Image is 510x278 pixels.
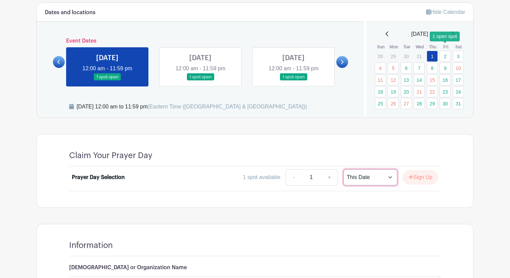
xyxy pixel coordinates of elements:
[69,241,113,250] h4: Information
[45,9,95,16] h6: Dates and locations
[426,44,440,50] th: Thu
[401,74,412,85] a: 13
[72,173,125,181] div: Prayer Day Selection
[388,86,399,97] a: 19
[147,104,307,109] span: (Eastern Time ([GEOGRAPHIC_DATA] & [GEOGRAPHIC_DATA]))
[426,9,465,15] a: Hide Calendar
[430,31,460,41] div: 1 open spot
[69,264,441,271] h6: [DEMOGRAPHIC_DATA] or Organization Name
[69,151,152,160] h4: Claim Your Prayer Day
[65,38,336,44] h6: Event Dates
[427,74,438,85] a: 15
[321,169,338,185] a: +
[439,44,452,50] th: Fri
[440,98,451,109] a: 30
[375,98,386,109] a: 25
[375,51,386,61] p: 28
[413,44,426,50] th: Wed
[388,98,399,109] a: 26
[411,30,428,38] span: [DATE]
[401,62,412,74] a: 6
[375,74,386,85] a: 11
[243,173,280,181] div: 1 spot available
[286,169,301,185] a: -
[414,62,425,74] a: 7
[387,44,400,50] th: Mon
[440,51,451,62] a: 2
[414,98,425,109] a: 28
[414,74,425,85] a: 14
[77,103,307,111] div: [DATE] 12:00 am to 11:59 pm
[427,98,438,109] a: 29
[453,98,464,109] a: 31
[400,44,414,50] th: Tue
[452,44,465,50] th: Sat
[440,74,451,85] a: 16
[427,86,438,97] a: 22
[401,51,412,61] p: 30
[388,51,399,61] p: 29
[453,86,464,97] a: 24
[403,170,438,184] button: Sign Up
[440,86,451,97] a: 23
[427,51,438,62] a: 1
[401,86,412,97] a: 20
[453,51,464,62] a: 3
[427,62,438,74] a: 8
[388,74,399,85] a: 12
[388,62,399,74] a: 5
[414,51,425,61] p: 31
[375,62,386,74] a: 4
[414,86,425,97] a: 21
[375,86,386,97] a: 18
[453,74,464,85] a: 17
[374,44,388,50] th: Sun
[440,62,451,74] a: 9
[453,62,464,74] a: 10
[401,98,412,109] a: 27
